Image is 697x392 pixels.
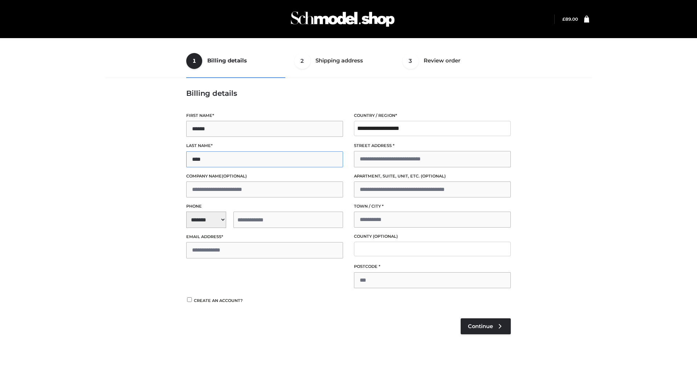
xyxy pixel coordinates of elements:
img: Schmodel Admin 964 [288,5,397,33]
h3: Billing details [186,89,511,98]
label: Phone [186,203,343,210]
bdi: 89.00 [562,16,578,22]
label: County [354,233,511,240]
a: Continue [461,318,511,334]
label: Town / City [354,203,511,210]
label: Country / Region [354,112,511,119]
label: Company name [186,173,343,180]
label: Postcode [354,263,511,270]
span: (optional) [373,234,398,239]
label: First name [186,112,343,119]
span: Continue [468,323,493,330]
a: £89.00 [562,16,578,22]
label: Last name [186,142,343,149]
label: Street address [354,142,511,149]
span: Create an account? [194,298,243,303]
input: Create an account? [186,297,193,302]
span: (optional) [421,173,446,179]
span: £ [562,16,565,22]
label: Email address [186,233,343,240]
span: (optional) [222,173,247,179]
label: Apartment, suite, unit, etc. [354,173,511,180]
